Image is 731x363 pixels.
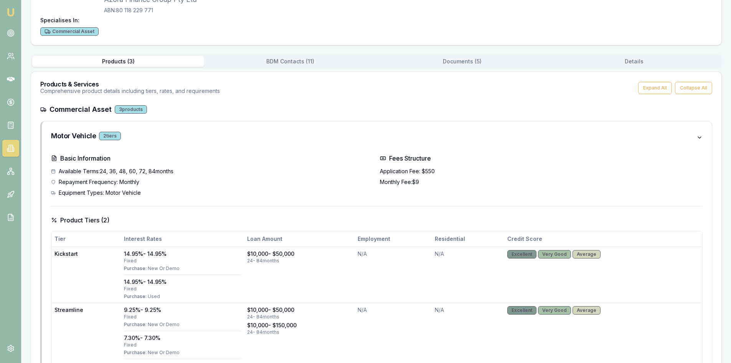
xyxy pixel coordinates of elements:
[124,322,241,328] div: New Or Demo
[124,265,147,271] span: Purchase:
[124,334,241,342] div: 7.30% - 7.30%
[51,154,374,163] h4: Basic Information
[247,314,352,320] div: 24 - 84 months
[6,8,15,17] img: emu-icon-u.png
[507,306,536,315] div: Excellent
[573,250,601,259] div: Average
[435,250,444,257] span: N/A
[504,231,702,247] th: Credit Score
[51,215,703,225] h4: Product Tiers ( 2 )
[638,82,672,94] button: Expand All
[538,250,571,259] div: Very Good
[358,250,367,257] span: N/A
[247,322,352,329] div: $10,000 - $150,000
[59,178,139,186] span: Repayment Frequency: Monthly
[124,350,241,356] div: New Or Demo
[124,278,241,286] div: 14.95% - 14.95%
[380,154,703,163] h4: Fees Structure
[124,350,147,355] span: Purchase:
[59,189,141,197] span: Equipment Types: Motor Vehicle
[40,87,220,95] p: Comprehensive product details including tiers, rates, and requirements
[204,56,376,67] button: BDM Contacts ( 11 )
[121,231,244,247] th: Interest Rates
[435,307,444,313] span: N/A
[124,258,241,264] div: fixed
[380,178,419,186] span: Monthly Fee: $9
[54,306,118,314] div: Streamline
[380,167,435,175] span: Application Fee: $550
[40,81,220,87] h3: Products & Services
[507,250,536,259] div: Excellent
[50,104,112,115] h3: Commercial Asset
[124,314,241,320] div: fixed
[51,131,96,141] h3: Motor Vehicle
[247,329,352,335] div: 24 - 84 months
[247,250,352,258] div: $10,000 - $50,000
[124,293,241,300] div: Used
[51,231,121,247] th: Tier
[124,322,147,327] span: Purchase:
[99,132,121,140] div: 2 tier s
[675,82,712,94] button: Collapse All
[355,231,432,247] th: Employment
[247,258,352,264] div: 24 - 84 months
[244,231,355,247] th: Loan Amount
[124,293,147,299] span: Purchase:
[104,7,197,14] p: ABN: 80 118 229 771
[32,56,204,67] button: Products ( 3 )
[376,56,548,67] button: Documents ( 5 )
[538,306,571,315] div: Very Good
[124,286,241,292] div: fixed
[548,56,720,67] button: Details
[40,27,99,36] div: Commercial Asset
[358,307,367,313] span: N/A
[124,265,241,272] div: New Or Demo
[247,306,352,314] div: $10,000 - $50,000
[432,231,504,247] th: Residential
[124,250,241,258] div: 14.95% - 14.95%
[124,306,241,314] div: 9.25% - 9.25%
[573,306,601,315] div: Average
[124,342,241,348] div: fixed
[115,105,147,114] div: 3 products
[54,250,118,258] div: Kickstart
[59,167,173,175] span: Available Terms: 24, 36, 48, 60, 72, 84 months
[40,17,712,24] h4: Specialises In:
